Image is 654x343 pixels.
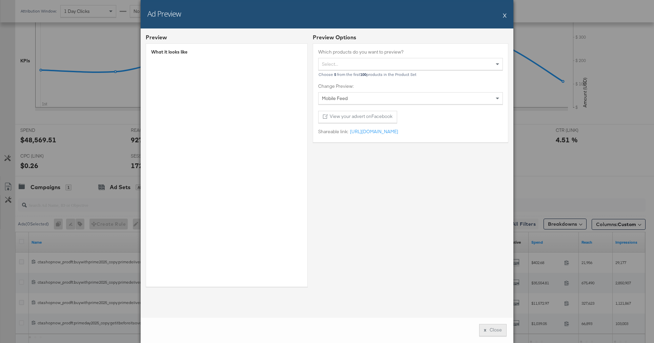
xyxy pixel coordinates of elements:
div: Preview Options [313,34,508,41]
label: Which products do you want to preview? [318,49,503,55]
div: What it looks like [151,49,302,55]
button: xClose [479,324,507,336]
span: Mobile Feed [322,95,348,101]
div: Choose from the first products in the Product Set [318,72,503,77]
label: Shareable link: [318,128,348,135]
label: Change Preview: [318,83,503,89]
div: Preview [146,34,167,41]
a: [URL][DOMAIN_NAME] [348,128,398,135]
b: 5 [334,72,336,77]
button: View your advert onFacebook [318,111,397,123]
div: Select... [319,58,503,70]
button: X [503,8,507,22]
b: 100 [360,72,366,77]
div: x [484,327,486,333]
h2: Ad Preview [147,8,181,19]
